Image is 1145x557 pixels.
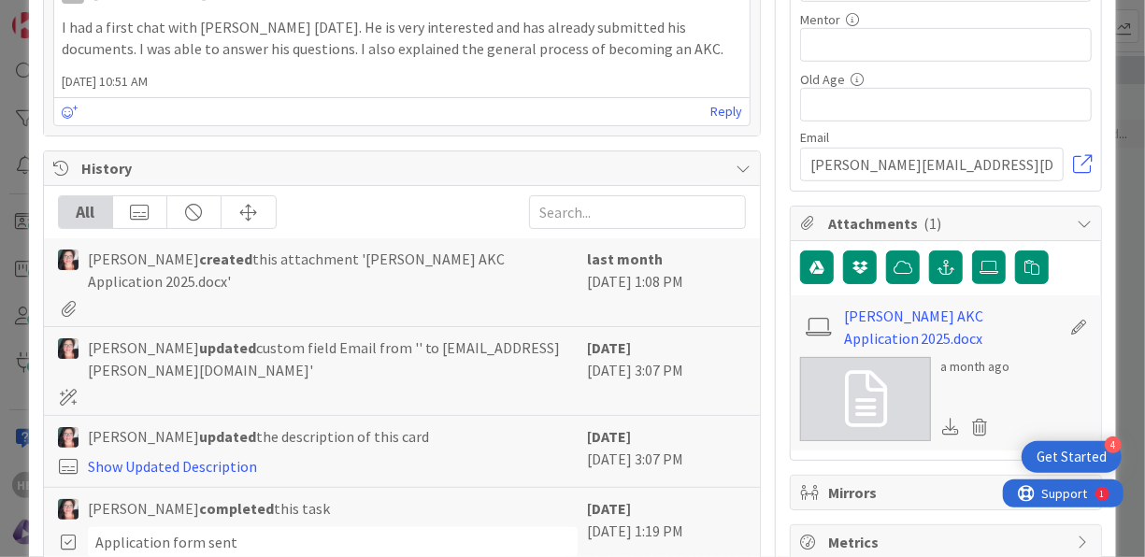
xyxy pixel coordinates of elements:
span: [PERSON_NAME] custom field Email from '' to [EMAIL_ADDRESS][PERSON_NAME][DOMAIN_NAME]' [88,336,579,381]
div: a month ago [940,357,1009,377]
div: 1 [97,7,102,22]
b: updated [199,338,256,357]
div: Open Get Started checklist, remaining modules: 4 [1022,441,1122,473]
span: [PERSON_NAME] this task [88,497,330,520]
b: [DATE] [587,338,631,357]
span: [PERSON_NAME] the description of this card [88,425,429,448]
b: [DATE] [587,499,631,518]
span: Mirrors [828,481,1067,504]
div: [DATE] 3:07 PM [587,425,746,478]
label: Mentor [800,11,840,28]
span: ( 1 ) [923,214,941,233]
span: [PERSON_NAME] this attachment '[PERSON_NAME] AKC Application 2025.docx' [88,248,579,293]
div: [DATE] 1:08 PM [587,248,746,317]
b: [DATE] [587,427,631,446]
p: I had a first chat with [PERSON_NAME] [DATE]. He is very interested and has already submitted his... [62,17,743,59]
div: Email [800,131,1092,144]
b: completed [199,499,274,518]
span: Attachments [828,212,1067,235]
a: Show Updated Description [88,457,257,476]
div: All [59,196,113,228]
span: History [81,157,727,179]
b: created [199,250,252,268]
img: SD [58,427,79,448]
img: SD [58,338,79,359]
img: SD [58,250,79,270]
div: 4 [1105,436,1122,453]
div: [DATE] 3:07 PM [587,336,746,406]
span: Support [39,3,85,25]
div: [DATE] 1:19 PM [587,497,746,557]
img: SD [58,499,79,520]
input: Search... [529,195,746,229]
label: Old Age [800,71,845,88]
span: [DATE] 10:51 AM [54,72,751,92]
span: Metrics [828,531,1067,553]
a: Reply [710,100,742,123]
div: Get Started [1037,448,1107,466]
b: last month [587,250,663,268]
a: [PERSON_NAME] AKC Application 2025.docx [844,305,1061,350]
div: Download [940,415,961,439]
b: updated [199,427,256,446]
div: Application form sent [88,527,579,557]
